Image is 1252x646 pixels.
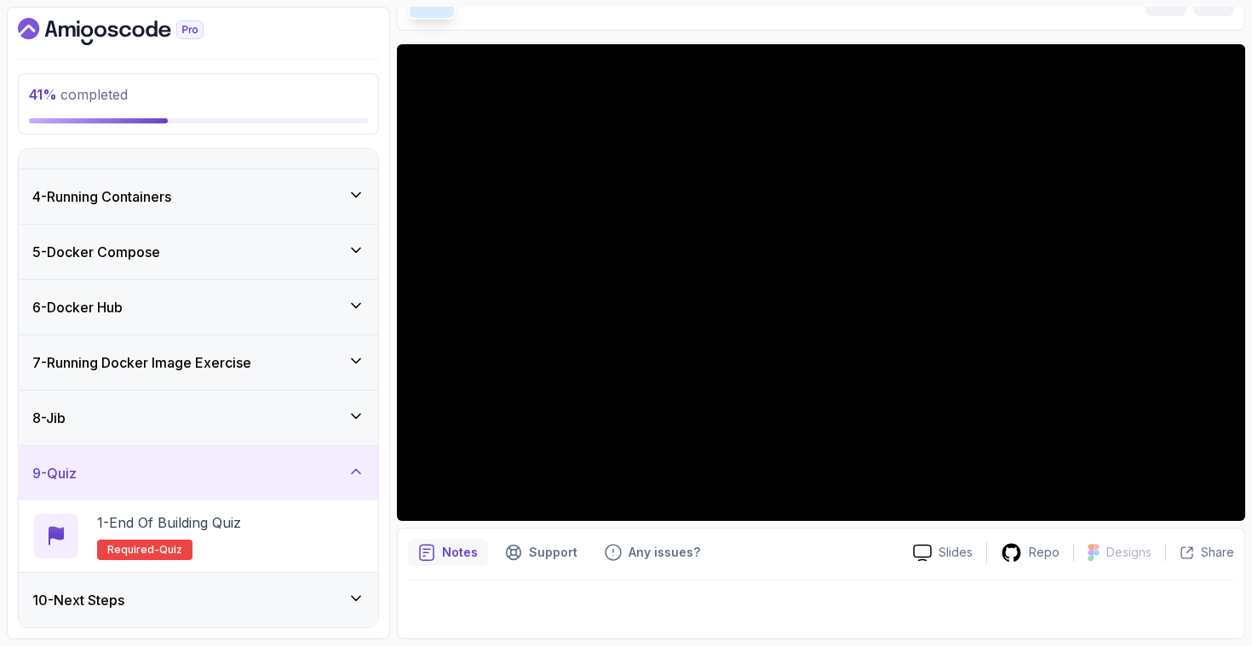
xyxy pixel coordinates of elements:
[19,335,378,390] button: 7-Running Docker Image Exercise
[629,544,700,561] p: Any issues?
[32,352,251,373] h3: 7 - Running Docker Image Exercise
[32,408,66,428] h3: 8 - Jib
[1106,544,1151,561] p: Designs
[97,512,241,533] p: 1 - End Of Building Quiz
[29,86,57,103] span: 41 %
[19,573,378,627] button: 10-Next Steps
[939,544,973,561] p: Slides
[19,225,378,279] button: 5-Docker Compose
[408,539,488,566] button: notes button
[107,543,159,557] span: Required-
[1201,544,1234,561] p: Share
[19,446,378,500] button: 9-Quiz
[32,242,160,262] h3: 5 - Docker Compose
[529,544,577,561] p: Support
[987,542,1073,563] a: Repo
[32,512,365,560] button: 1-End Of Building QuizRequired-quiz
[899,544,986,562] a: Slides
[19,280,378,334] button: 6-Docker Hub
[397,44,1245,521] iframe: 2 - Next Steps
[19,391,378,445] button: 8-Jib
[32,297,123,317] h3: 6 - Docker Hub
[32,590,124,610] h3: 10 - Next Steps
[1165,544,1234,561] button: Share
[159,543,182,557] span: quiz
[594,539,710,566] button: Feedback button
[442,544,478,561] p: Notes
[29,86,128,103] span: completed
[18,18,243,45] a: Dashboard
[19,169,378,224] button: 4-Running Containers
[1029,544,1060,561] p: Repo
[32,186,171,207] h3: 4 - Running Containers
[32,463,77,483] h3: 9 - Quiz
[495,539,588,566] button: Support button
